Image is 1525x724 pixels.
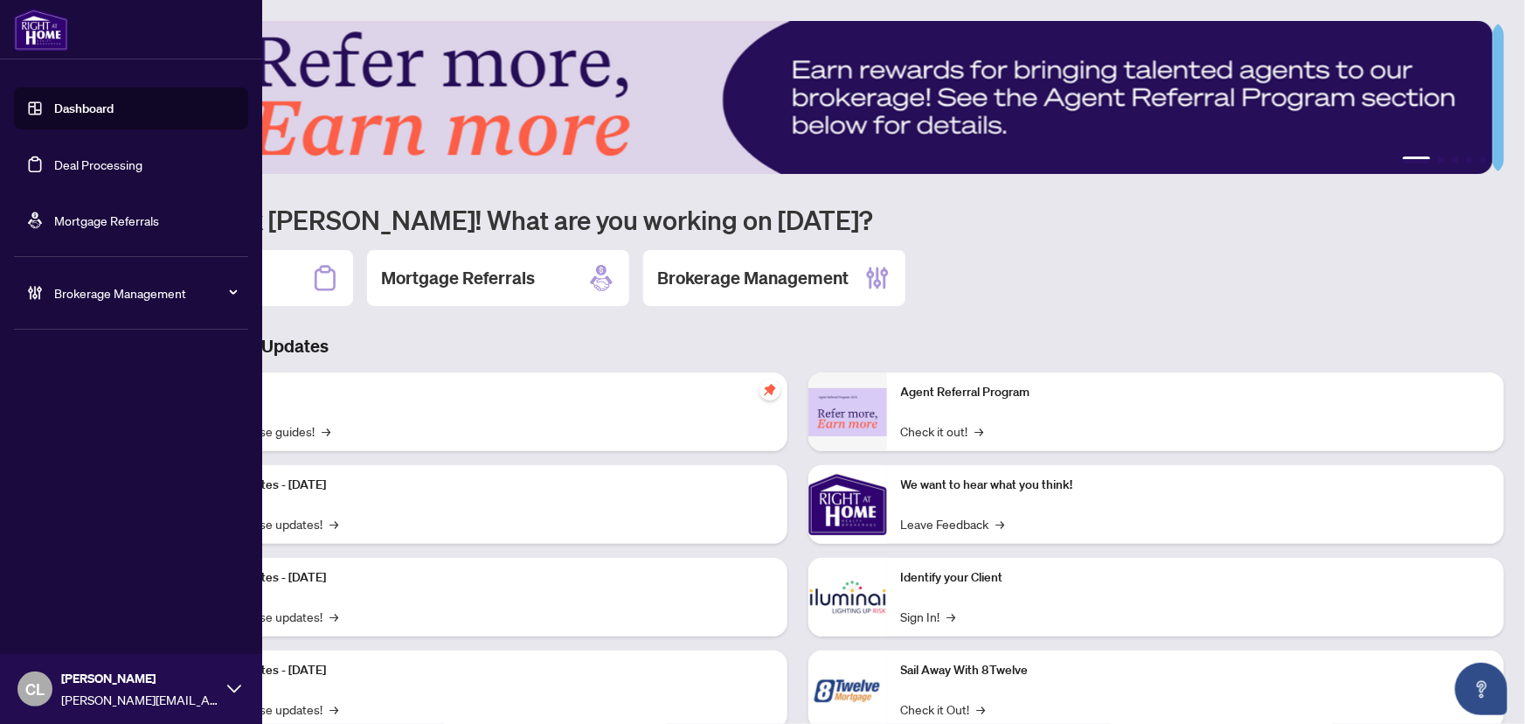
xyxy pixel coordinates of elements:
[1438,157,1445,164] button: 2
[1452,157,1459,164] button: 3
[977,700,986,719] span: →
[184,476,773,495] p: Platform Updates - [DATE]
[808,388,887,436] img: Agent Referral Program
[901,421,984,441] a: Check it out!→
[657,266,849,290] h2: Brokerage Management
[901,700,986,719] a: Check it Out!→
[901,476,1491,495] p: We want to hear what you think!
[808,465,887,544] img: We want to hear what you think!
[1466,157,1473,164] button: 4
[759,379,780,400] span: pushpin
[61,690,218,709] span: [PERSON_NAME][EMAIL_ADDRESS][DOMAIN_NAME]
[329,607,338,626] span: →
[91,334,1504,359] h3: Brokerage & Industry Updates
[901,607,956,626] a: Sign In!→
[381,266,535,290] h2: Mortgage Referrals
[322,421,330,441] span: →
[184,661,773,680] p: Platform Updates - [DATE]
[996,514,1005,533] span: →
[975,421,984,441] span: →
[184,383,773,402] p: Self-Help
[1455,663,1508,715] button: Open asap
[54,101,114,116] a: Dashboard
[91,21,1493,174] img: Slide 0
[14,9,68,51] img: logo
[54,212,159,228] a: Mortgage Referrals
[808,558,887,637] img: Identify your Client
[901,661,1491,680] p: Sail Away With 8Twelve
[54,157,142,172] a: Deal Processing
[61,669,218,688] span: [PERSON_NAME]
[54,283,236,303] span: Brokerage Management
[25,677,45,701] span: CL
[329,700,338,719] span: →
[947,607,956,626] span: →
[901,568,1491,588] p: Identify your Client
[329,514,338,533] span: →
[1480,157,1487,164] button: 5
[1403,157,1431,164] button: 1
[901,383,1491,402] p: Agent Referral Program
[901,514,1005,533] a: Leave Feedback→
[91,203,1504,236] h1: Welcome back [PERSON_NAME]! What are you working on [DATE]?
[184,568,773,588] p: Platform Updates - [DATE]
